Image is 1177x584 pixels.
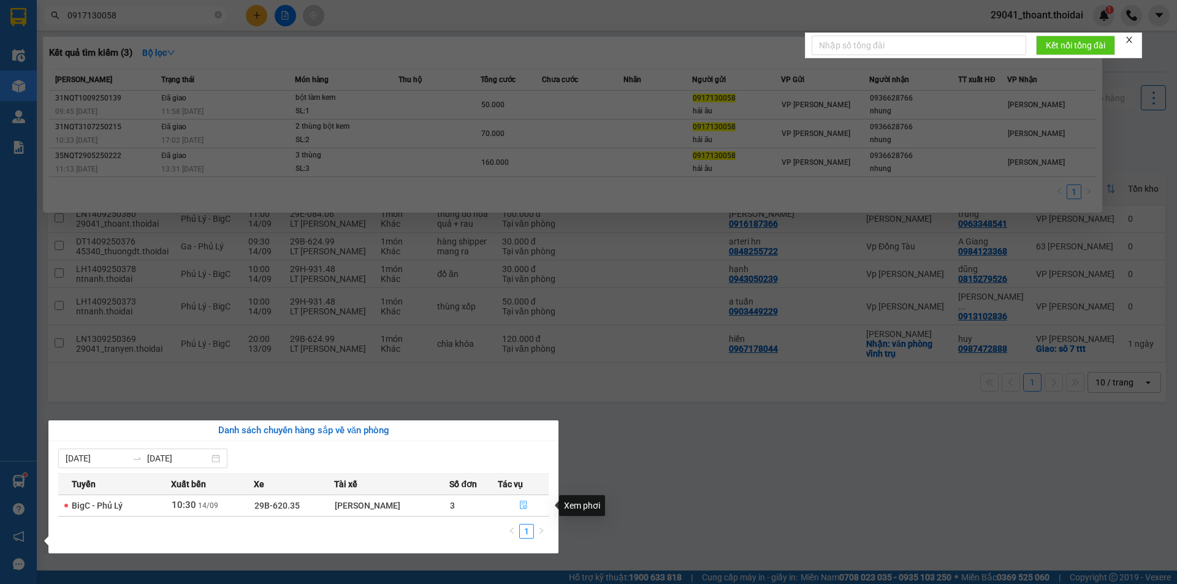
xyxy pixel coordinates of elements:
span: file-done [519,501,528,510]
button: left [505,524,519,539]
button: file-done [498,496,548,515]
span: left [508,527,516,534]
span: 29B-620.35 [254,501,300,510]
input: Từ ngày [66,452,128,465]
a: 1 [520,525,533,538]
span: swap-right [132,453,142,463]
button: right [534,524,549,539]
span: 3 [450,501,455,510]
input: Nhập số tổng đài [812,36,1026,55]
span: Tài xế [334,477,357,491]
span: Số đơn [449,477,477,491]
li: Previous Page [505,524,519,539]
input: Đến ngày [147,452,209,465]
span: Xe [254,477,264,491]
span: Tác vụ [498,477,523,491]
button: Kết nối tổng đài [1036,36,1115,55]
span: Kết nối tổng đài [1046,39,1105,52]
div: Xem phơi [559,495,605,516]
span: BigC - Phủ Lý [72,501,123,510]
li: Next Page [534,524,549,539]
span: Xuất bến [171,477,206,491]
div: Danh sách chuyến hàng sắp về văn phòng [58,423,549,438]
span: 10:30 [172,499,196,510]
div: [PERSON_NAME] [335,499,449,512]
span: to [132,453,142,463]
li: 1 [519,524,534,539]
span: right [538,527,545,534]
span: close [1125,36,1133,44]
span: 14/09 [198,501,218,510]
span: Tuyến [72,477,96,491]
